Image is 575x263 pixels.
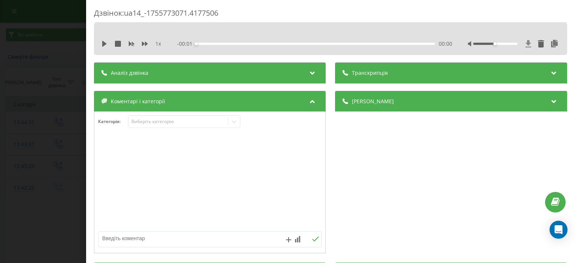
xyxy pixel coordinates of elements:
[550,221,568,239] div: Open Intercom Messenger
[352,69,388,77] span: Транскрипція
[177,40,197,48] span: - 00:01
[195,42,198,45] div: Accessibility label
[131,119,225,125] div: Виберіть категорію
[155,40,161,48] span: 1 x
[98,119,128,124] h4: Категорія :
[94,8,567,22] div: Дзвінок : ua14_-1755773071.4177506
[439,40,452,48] span: 00:00
[111,69,148,77] span: Аналіз дзвінка
[352,98,394,105] span: [PERSON_NAME]
[493,42,496,45] div: Accessibility label
[111,98,165,105] span: Коментарі і категорії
